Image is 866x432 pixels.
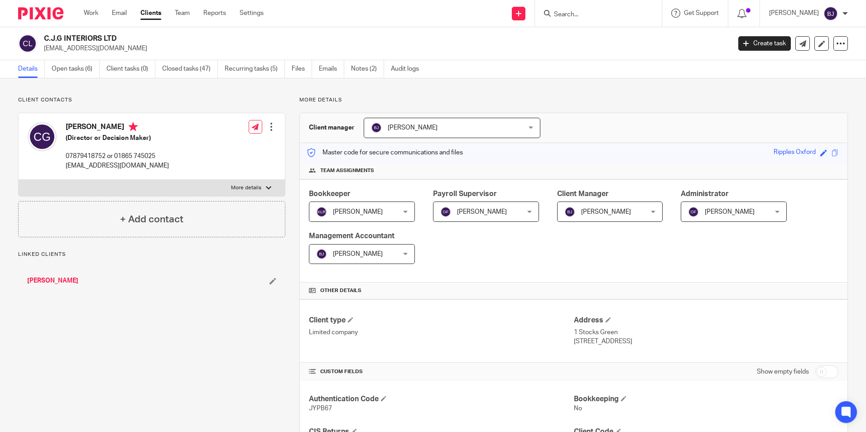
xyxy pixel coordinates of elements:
p: [EMAIL_ADDRESS][DOMAIN_NAME] [44,44,725,53]
h4: Bookkeeping [574,394,838,404]
a: Reports [203,9,226,18]
a: Settings [240,9,264,18]
a: Work [84,9,98,18]
p: More details [299,96,848,104]
span: Team assignments [320,167,374,174]
a: Files [292,60,312,78]
a: Emails [319,60,344,78]
span: Client Manager [557,190,609,197]
a: Open tasks (6) [52,60,100,78]
span: No [574,405,582,412]
p: Client contacts [18,96,285,104]
a: Closed tasks (47) [162,60,218,78]
a: Clients [140,9,161,18]
span: [PERSON_NAME] [581,209,631,215]
p: 1 Stocks Green [574,328,838,337]
a: Audit logs [391,60,426,78]
img: svg%3E [316,206,327,217]
span: Management Accountant [309,232,395,240]
div: Ripples Oxford [774,148,816,158]
p: [STREET_ADDRESS] [574,337,838,346]
h5: (Director or Decision Maker) [66,134,169,143]
a: Email [112,9,127,18]
a: Details [18,60,45,78]
span: [PERSON_NAME] [333,209,383,215]
span: [PERSON_NAME] [457,209,507,215]
h4: Address [574,316,838,325]
p: [PERSON_NAME] [769,9,819,18]
span: JYPB67 [309,405,332,412]
span: [PERSON_NAME] [388,125,438,131]
p: 07879418752 or 01865 745025 [66,152,169,161]
img: svg%3E [440,206,451,217]
label: Show empty fields [757,367,809,376]
img: svg%3E [688,206,699,217]
span: Other details [320,287,361,294]
a: [PERSON_NAME] [27,276,78,285]
img: Pixie [18,7,63,19]
span: [PERSON_NAME] [333,251,383,257]
a: Team [175,9,190,18]
h2: C.J.G INTERIORS LTD [44,34,588,43]
span: Payroll Supervisor [433,190,497,197]
input: Search [553,11,635,19]
span: Bookkeeper [309,190,351,197]
img: svg%3E [316,249,327,259]
h4: CUSTOM FIELDS [309,368,573,375]
img: svg%3E [564,206,575,217]
p: [EMAIL_ADDRESS][DOMAIN_NAME] [66,161,169,170]
i: Primary [129,122,138,131]
span: Administrator [681,190,729,197]
h3: Client manager [309,123,355,132]
p: Linked clients [18,251,285,258]
p: Master code for secure communications and files [307,148,463,157]
h4: [PERSON_NAME] [66,122,169,134]
span: [PERSON_NAME] [705,209,755,215]
h4: Client type [309,316,573,325]
img: svg%3E [28,122,57,151]
a: Notes (2) [351,60,384,78]
a: Recurring tasks (5) [225,60,285,78]
h4: + Add contact [120,212,183,226]
a: Create task [738,36,791,51]
img: svg%3E [823,6,838,21]
h4: Authentication Code [309,394,573,404]
p: Limited company [309,328,573,337]
a: Client tasks (0) [106,60,155,78]
img: svg%3E [18,34,37,53]
span: Get Support [684,10,719,16]
img: svg%3E [371,122,382,133]
p: More details [231,184,261,192]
